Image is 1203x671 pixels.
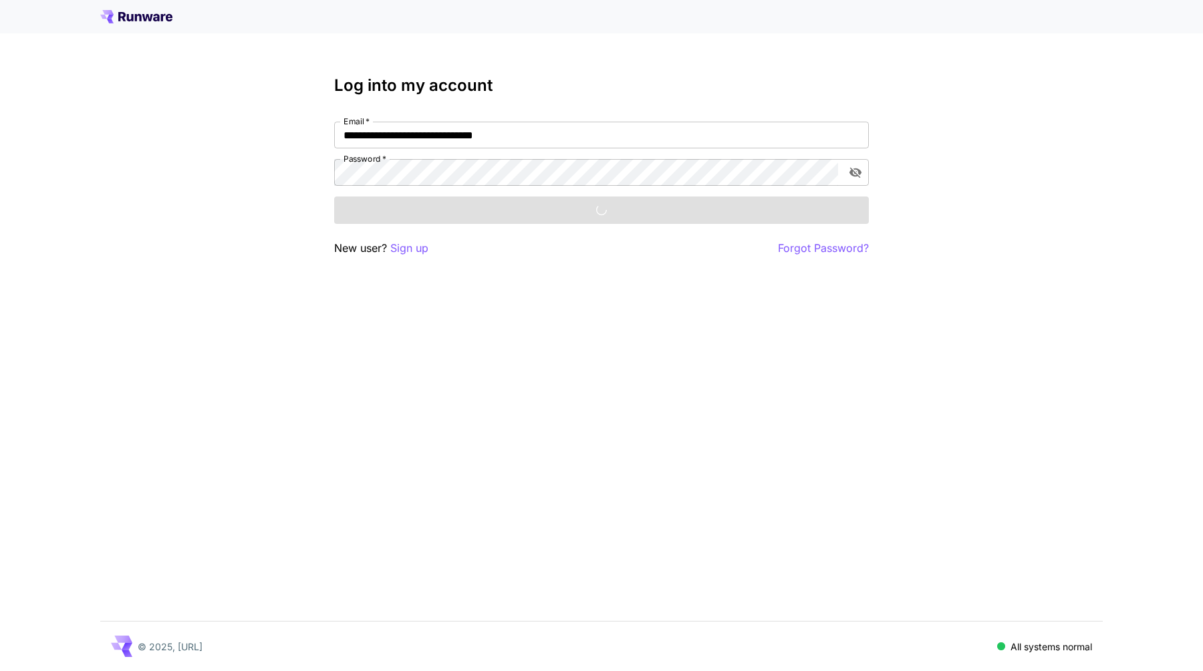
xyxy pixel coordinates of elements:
[778,240,869,257] button: Forgot Password?
[344,116,370,127] label: Email
[334,76,869,95] h3: Log into my account
[390,240,428,257] button: Sign up
[843,160,867,184] button: toggle password visibility
[344,153,386,164] label: Password
[138,640,203,654] p: © 2025, [URL]
[334,240,428,257] p: New user?
[1011,640,1092,654] p: All systems normal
